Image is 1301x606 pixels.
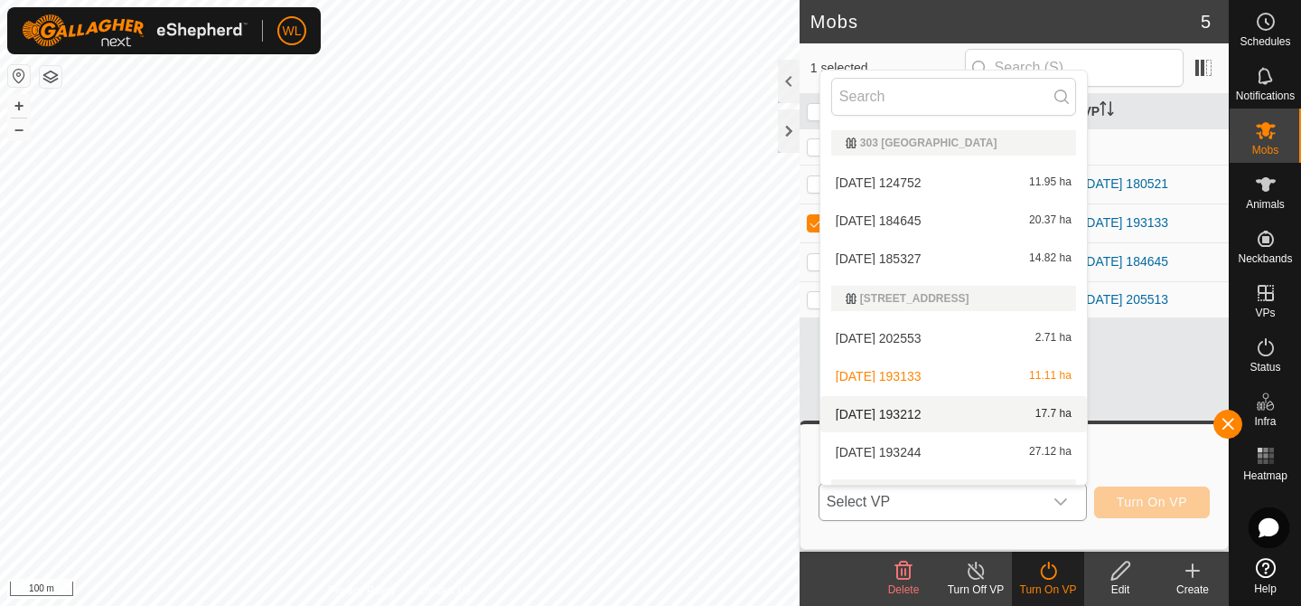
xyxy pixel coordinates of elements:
span: Neckbands [1238,253,1292,264]
span: 11.95 ha [1029,176,1072,189]
span: Help [1254,583,1277,594]
li: 2025-08-05 124752 [820,165,1087,201]
a: Privacy Policy [328,582,396,599]
div: Edit [1084,582,1156,598]
span: Delete [888,583,920,596]
div: 303 [GEOGRAPHIC_DATA] [846,137,1062,148]
span: [DATE] 193133 [836,370,922,383]
div: Turn Off VP [940,582,1012,598]
div: dropdown trigger [1043,484,1079,520]
span: [DATE] 124752 [836,176,922,189]
span: Schedules [1240,36,1290,47]
input: Search (S) [965,49,1184,87]
span: 17.7 ha [1035,408,1072,421]
div: Create [1156,582,1229,598]
span: 5 [1201,8,1211,35]
span: [DATE] 202553 [836,332,922,345]
span: Animals [1246,199,1285,210]
div: Turn On VP [1012,582,1084,598]
span: Status [1250,362,1280,373]
input: Search [831,78,1076,116]
li: 2025-06-19 202553 [820,320,1087,356]
span: Notifications [1236,90,1295,101]
a: [DATE] 184645 [1082,254,1168,269]
span: WL [283,22,302,41]
span: Mobs [1252,145,1278,156]
span: 27.12 ha [1029,446,1072,459]
li: 2025-08-05 184645 [820,203,1087,239]
span: Infra [1254,416,1276,427]
button: – [8,118,30,140]
span: [DATE] 185327 [836,252,922,265]
li: 2025-08-05 185327 [820,241,1087,277]
img: Gallagher Logo [22,14,248,47]
a: [DATE] 193133 [1082,215,1168,230]
li: 2025-07-30 193133 [820,358,1087,394]
button: + [8,95,30,117]
span: 14.82 ha [1029,252,1072,265]
span: Select VP [819,484,1043,520]
p-sorticon: Activate to sort [1100,104,1114,118]
span: [DATE] 193244 [836,446,922,459]
li: 2025-07-30 193244 [820,434,1087,470]
a: Contact Us [417,582,471,599]
a: [DATE] 180521 [1082,176,1168,191]
a: Help [1230,551,1301,601]
span: 1 selected [810,59,965,78]
span: 20.37 ha [1029,214,1072,227]
th: VP [1075,94,1229,129]
li: 2025-07-30 193212 [820,396,1087,432]
span: [DATE] 184645 [836,214,922,227]
h2: Mobs [810,11,1201,33]
td: - [1075,128,1229,165]
button: Reset Map [8,65,30,87]
span: 2.71 ha [1035,332,1072,345]
a: [DATE] 205513 [1082,292,1168,307]
button: Map Layers [40,66,61,88]
span: 11.11 ha [1029,370,1072,383]
span: [DATE] 193212 [836,408,922,421]
span: Turn On VP [1117,495,1187,509]
span: VPs [1255,308,1275,318]
button: Turn On VP [1094,487,1210,518]
div: [STREET_ADDRESS] [846,293,1062,304]
span: Heatmap [1243,470,1287,481]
